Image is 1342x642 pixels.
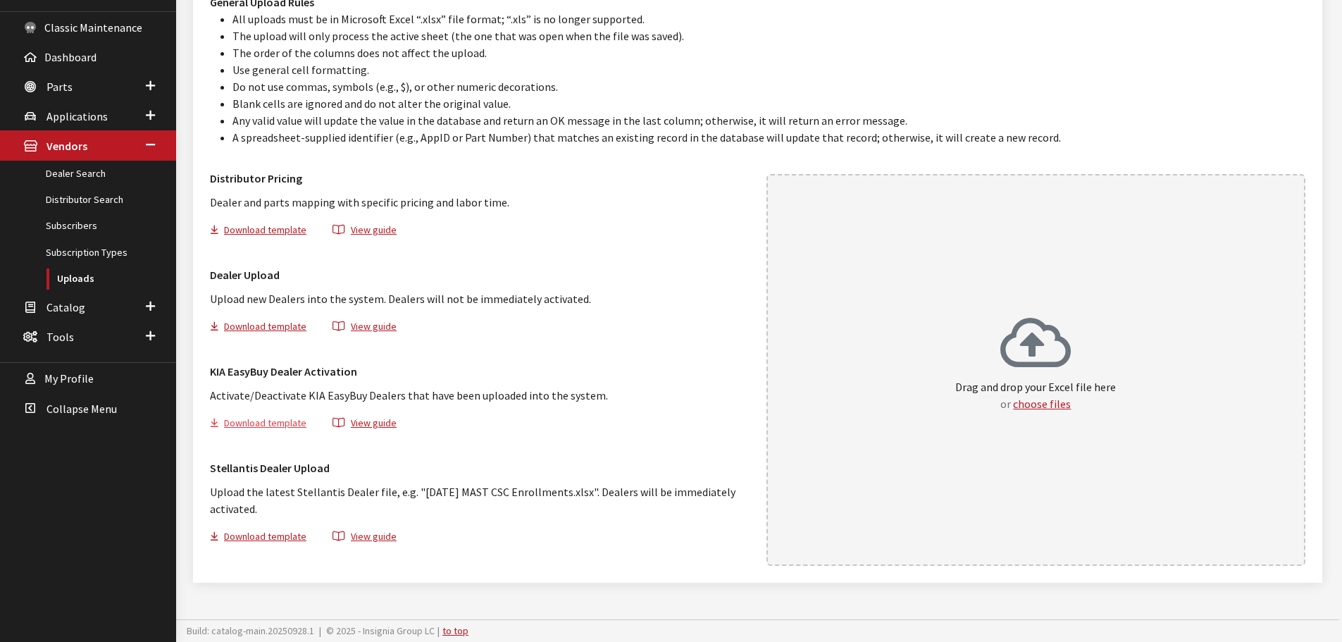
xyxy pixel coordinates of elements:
[437,624,440,637] span: |
[232,11,1305,27] li: All uploads must be in Microsoft Excel “.xlsx” file format; “.xls” is no longer supported.
[1000,397,1011,411] span: or
[46,402,117,416] span: Collapse Menu
[44,372,94,386] span: My Profile
[321,319,409,339] button: View guide
[1013,395,1071,412] button: choose files
[44,50,97,64] span: Dashboard
[232,27,1305,44] li: The upload will only process the active sheet (the one that was open when the file was saved).
[955,378,1116,412] p: Drag and drop your Excel file here
[210,387,750,404] p: Activate/Deactivate KIA EasyBuy Dealers that have been uploaded into the system.
[46,109,108,123] span: Applications
[232,95,1305,112] li: Blank cells are ignored and do not alter the original value.
[210,266,750,283] h3: Dealer Upload
[321,415,409,436] button: View guide
[232,78,1305,95] li: Do not use commas, symbols (e.g., $), or other numeric decorations.
[44,20,142,35] span: Classic Maintenance
[210,529,318,549] button: Download template
[210,319,318,339] button: Download template
[210,483,750,517] p: Upload the latest Stellantis Dealer file, e.g. "[DATE] MAST CSC Enrollments.xlsx". Dealers will b...
[46,300,85,314] span: Catalog
[210,170,750,187] h3: Distributor Pricing
[46,330,74,344] span: Tools
[210,222,318,242] button: Download template
[442,624,468,637] a: to top
[232,112,1305,129] li: Any valid value will update the value in the database and return an OK message in the last column...
[319,624,321,637] span: |
[210,415,318,436] button: Download template
[321,222,409,242] button: View guide
[321,529,409,549] button: View guide
[210,290,750,307] p: Upload new Dealers into the system. Dealers will not be immediately activated.
[210,363,750,380] h3: KIA EasyBuy Dealer Activation
[46,140,87,154] span: Vendors
[232,44,1305,61] li: The order of the columns does not affect the upload.
[187,624,314,637] span: Build: catalog-main.20250928.1
[210,194,750,211] p: Dealer and parts mapping with specific pricing and labor time.
[46,80,73,94] span: Parts
[326,624,435,637] span: © 2025 - Insignia Group LC
[210,459,750,476] h3: Stellantis Dealer Upload
[232,129,1305,146] li: A spreadsheet-supplied identifier (e.g., AppID or Part Number) that matches an existing record in...
[232,61,1305,78] li: Use general cell formatting.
